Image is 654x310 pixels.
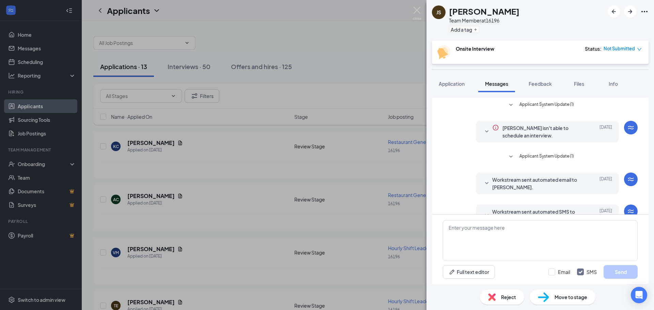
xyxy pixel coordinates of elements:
[626,7,634,16] svg: ArrowRight
[519,153,574,161] span: Applicant System Update (1)
[599,124,612,139] span: [DATE]
[436,9,441,16] div: JS
[483,211,491,219] svg: SmallChevronDown
[637,47,642,52] span: down
[485,81,508,87] span: Messages
[439,81,465,87] span: Application
[609,81,618,87] span: Info
[449,17,519,24] div: Team Member at 16196
[501,293,516,301] span: Reject
[585,45,602,52] div: Status :
[492,208,581,223] span: Workstream sent automated SMS to [PERSON_NAME].
[627,207,635,215] svg: WorkstreamLogo
[627,124,635,132] svg: WorkstreamLogo
[492,124,499,131] svg: Info
[640,7,649,16] svg: Ellipses
[604,265,638,279] button: Send
[599,176,612,191] span: [DATE]
[443,265,495,279] button: Full text editorPen
[608,5,620,18] button: ArrowLeftNew
[456,46,494,52] b: Onsite Interview
[627,175,635,183] svg: WorkstreamLogo
[507,101,515,109] svg: SmallChevronDown
[473,28,478,32] svg: Plus
[610,7,618,16] svg: ArrowLeftNew
[519,101,574,109] span: Applicant System Update (1)
[502,124,581,139] span: [PERSON_NAME] isn't able to schedule an interview.
[449,268,455,275] svg: Pen
[507,153,574,161] button: SmallChevronDownApplicant System Update (1)
[555,293,587,301] span: Move to stage
[574,81,584,87] span: Files
[449,5,519,17] h1: [PERSON_NAME]
[599,208,612,223] span: [DATE]
[483,128,491,136] svg: SmallChevronDown
[449,26,479,33] button: PlusAdd a tag
[631,287,647,303] div: Open Intercom Messenger
[507,101,574,109] button: SmallChevronDownApplicant System Update (1)
[529,81,552,87] span: Feedback
[624,5,636,18] button: ArrowRight
[483,179,491,187] svg: SmallChevronDown
[507,153,515,161] svg: SmallChevronDown
[604,45,635,52] span: Not Submitted
[492,176,581,191] span: Workstream sent automated email to [PERSON_NAME].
